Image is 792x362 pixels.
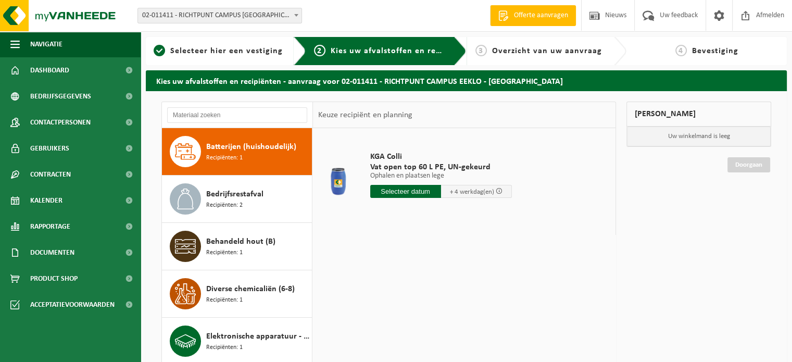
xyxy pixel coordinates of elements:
[30,161,71,188] span: Contracten
[314,45,325,56] span: 2
[331,47,474,55] span: Kies uw afvalstoffen en recipiënten
[30,109,91,135] span: Contactpersonen
[138,8,301,23] span: 02-011411 - RICHTPUNT CAMPUS EEKLO - EEKLO
[206,235,275,248] span: Behandeld hout (B)
[162,270,312,318] button: Diverse chemicaliën (6-8) Recipiënten: 1
[206,188,263,201] span: Bedrijfsrestafval
[370,185,441,198] input: Selecteer datum
[30,31,62,57] span: Navigatie
[675,45,687,56] span: 4
[206,153,243,163] span: Recipiënten: 1
[167,107,307,123] input: Materiaal zoeken
[206,201,243,210] span: Recipiënten: 2
[206,283,295,295] span: Diverse chemicaliën (6-8)
[490,5,576,26] a: Offerte aanvragen
[30,57,69,83] span: Dashboard
[206,343,243,353] span: Recipiënten: 1
[162,176,312,223] button: Bedrijfsrestafval Recipiënten: 2
[206,248,243,258] span: Recipiënten: 1
[162,128,312,176] button: Batterijen (huishoudelijk) Recipiënten: 1
[30,266,78,292] span: Product Shop
[137,8,302,23] span: 02-011411 - RICHTPUNT CAMPUS EEKLO - EEKLO
[30,292,115,318] span: Acceptatievoorwaarden
[206,295,243,305] span: Recipiënten: 1
[170,47,283,55] span: Selecteer hier een vestiging
[692,47,738,55] span: Bevestiging
[30,214,70,240] span: Rapportage
[313,102,417,128] div: Keuze recipiënt en planning
[206,330,309,343] span: Elektronische apparatuur - niet-beeldbuishoudend (OVE) en beeldbuishoudend (TVM)
[626,102,771,127] div: [PERSON_NAME]
[450,189,494,195] span: + 4 werkdag(en)
[727,157,770,172] a: Doorgaan
[511,10,571,21] span: Offerte aanvragen
[475,45,487,56] span: 3
[154,45,165,56] span: 1
[492,47,602,55] span: Overzicht van uw aanvraag
[370,152,512,162] span: KGA Colli
[162,223,312,270] button: Behandeld hout (B) Recipiënten: 1
[370,162,512,172] span: Vat open top 60 L PE, UN-gekeurd
[30,188,62,214] span: Kalender
[30,135,69,161] span: Gebruikers
[206,141,296,153] span: Batterijen (huishoudelijk)
[146,70,787,91] h2: Kies uw afvalstoffen en recipiënten - aanvraag voor 02-011411 - RICHTPUNT CAMPUS EEKLO - [GEOGRAP...
[370,172,512,180] p: Ophalen en plaatsen lege
[30,83,91,109] span: Bedrijfsgegevens
[30,240,74,266] span: Documenten
[627,127,771,146] p: Uw winkelmand is leeg
[151,45,285,57] a: 1Selecteer hier een vestiging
